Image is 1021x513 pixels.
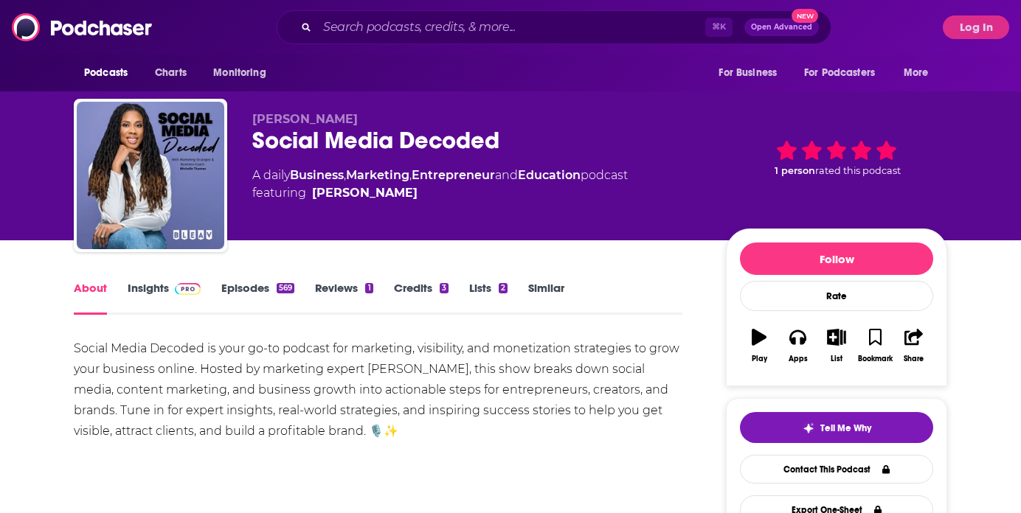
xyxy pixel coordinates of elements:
div: Share [904,355,924,363]
a: About [74,281,107,315]
button: open menu [893,59,947,87]
img: tell me why sparkle [803,422,814,434]
button: tell me why sparkleTell Me Why [740,412,933,443]
img: Podchaser - Follow, Share and Rate Podcasts [12,13,153,41]
span: rated this podcast [815,165,901,176]
div: A daily podcast [252,167,628,202]
div: Social Media Decoded is your go-to podcast for marketing, visibility, and monetization strategies... [74,338,682,442]
span: For Podcasters [804,63,875,83]
button: Play [740,319,778,372]
span: Charts [155,63,187,83]
img: Podchaser Pro [175,283,201,295]
div: 3 [440,283,449,293]
a: Lists2 [469,281,508,315]
a: Contact This Podcast [740,455,933,484]
span: Open Advanced [751,24,812,31]
a: Episodes569 [221,281,294,315]
span: , [344,168,346,182]
span: More [904,63,929,83]
button: Share [895,319,933,372]
span: featuring [252,184,628,202]
button: Log In [943,15,1009,39]
span: and [495,168,518,182]
a: InsightsPodchaser Pro [128,281,201,315]
span: Tell Me Why [820,422,871,434]
span: For Business [719,63,777,83]
div: List [831,355,842,363]
span: Monitoring [213,63,266,83]
span: 1 person [775,165,815,176]
a: Entrepreneur [412,168,495,182]
button: Bookmark [856,319,894,372]
button: Apps [778,319,817,372]
a: Charts [145,59,195,87]
div: 1 personrated this podcast [726,112,947,203]
a: Similar [528,281,564,315]
button: open menu [795,59,896,87]
button: open menu [203,59,285,87]
span: , [409,168,412,182]
a: Business [290,168,344,182]
div: 569 [277,283,294,293]
div: Apps [789,355,808,363]
button: open menu [74,59,147,87]
a: Education [518,168,581,182]
span: New [792,9,818,23]
a: Michelle Thames [312,184,418,202]
span: ⌘ K [705,18,733,37]
div: Bookmark [858,355,893,363]
a: Reviews1 [315,281,373,315]
div: Search podcasts, credits, & more... [277,10,831,44]
span: [PERSON_NAME] [252,112,358,126]
button: List [817,319,856,372]
a: Marketing [346,168,409,182]
input: Search podcasts, credits, & more... [317,15,705,39]
a: Credits3 [394,281,449,315]
div: 1 [365,283,373,293]
button: open menu [708,59,795,87]
button: Follow [740,242,933,275]
span: Podcasts [84,63,128,83]
div: 2 [499,283,508,293]
button: Open AdvancedNew [744,18,819,36]
div: Play [752,355,767,363]
img: Social Media Decoded [77,102,224,249]
div: Rate [740,281,933,311]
